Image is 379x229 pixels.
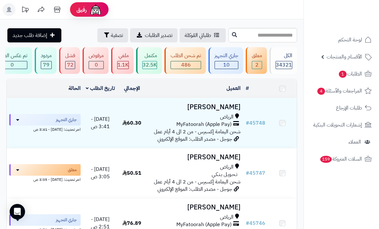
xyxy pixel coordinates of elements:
span: 486 [171,61,201,69]
span: طلبات الإرجاع [336,103,362,112]
span: الرياض [220,214,234,221]
span: 50.51 [122,169,141,177]
a: إضافة طلب جديد [7,28,61,42]
span: 1 [339,71,347,78]
a: تاريخ الطلب [86,84,115,92]
span: 76.89 [122,219,141,227]
div: فشل [65,52,75,59]
span: # [246,219,249,227]
div: مرفوض [89,52,104,59]
a: # [246,84,249,92]
div: اخر تحديث: [DATE] - 3:05 ص [9,176,81,182]
span: 159 [320,156,332,163]
span: جاري التجهيز [56,117,77,123]
a: العميل [226,84,241,92]
span: 60.30 [122,119,141,127]
a: معلق 2 [244,47,268,74]
span: تـحـويـل بـنـكـي [212,171,237,178]
span: شحن اليمامة إكسبرس - من 2 الى 4 أيام عمل [154,178,241,186]
span: جاري التجهيز [56,217,77,223]
h3: [PERSON_NAME] [149,154,241,161]
a: إشعارات التحويلات البنكية [308,117,375,133]
a: مرفوض 0 [81,47,110,74]
a: تحديثات المنصة [17,3,33,18]
a: تم شحن الطلب 486 [163,47,207,74]
button: تصفية [97,28,128,42]
span: شحن اليمامة إكسبرس - من 2 الى 4 أيام عمل [154,128,241,136]
div: تم شحن الطلب [171,52,201,59]
a: الكل34321 [268,47,298,74]
a: لوحة التحكم [308,32,375,48]
a: الطلبات1 [308,66,375,82]
span: الطلبات [338,69,362,78]
div: الكل [276,52,292,59]
a: مكتمل 32.5K [135,47,163,74]
a: الحالة [68,84,81,92]
span: المراجعات والأسئلة [317,86,362,95]
span: رفيق [76,6,87,13]
div: معلق [252,52,262,59]
span: 0 [89,61,103,69]
a: طلباتي المُوكلة [180,28,226,42]
span: طلباتي المُوكلة [185,31,211,39]
span: 1.1K [118,61,128,69]
a: الإجمالي [124,84,140,92]
span: تصدير الطلبات [145,31,172,39]
span: الرياض [220,163,234,171]
div: Open Intercom Messenger [10,204,25,219]
span: 34321 [276,61,292,69]
a: العملاء [308,134,375,150]
div: 1128 [118,61,128,69]
span: تصفية [111,31,123,39]
a: مردود 79 [33,47,58,74]
span: 72 [66,61,75,69]
div: جاري التجهيز [215,52,238,59]
span: 32.5K [143,61,157,69]
div: مكتمل [142,52,157,59]
span: لوحة التحكم [338,35,362,44]
a: #45747 [246,169,265,177]
span: # [246,169,249,177]
div: ملغي [117,52,129,59]
span: الأقسام والمنتجات [327,52,362,61]
div: مردود [41,52,52,59]
div: 32519 [143,61,157,69]
span: # [246,119,249,127]
h3: [PERSON_NAME] [149,103,241,111]
a: السلات المتروكة159 [308,151,375,167]
img: ai-face.png [89,3,102,16]
span: جوجل - مصدر الطلب: الموقع الإلكتروني [157,185,232,193]
span: [DATE] - 3:05 ص [91,165,110,181]
span: 4 [317,88,325,95]
a: فشل 72 [58,47,81,74]
a: جاري التجهيز 10 [207,47,244,74]
span: 2 [252,61,262,69]
span: السلات المتروكة [320,154,362,163]
span: العملاء [348,137,361,146]
a: #45746 [246,219,265,227]
span: إضافة طلب جديد [13,31,47,39]
span: 79 [41,61,51,69]
div: اخر تحديث: [DATE] - 3:41 ص [9,126,81,132]
a: ملغي 1.1K [110,47,135,74]
h3: [PERSON_NAME] [149,204,241,211]
a: المراجعات والأسئلة4 [308,83,375,99]
span: [DATE] - 3:41 ص [91,115,110,130]
span: معلق [68,167,77,173]
span: الرياض [220,113,234,121]
a: طلبات الإرجاع [308,100,375,116]
a: تصدير الطلبات [130,28,178,42]
span: إشعارات التحويلات البنكية [313,120,362,129]
span: جوجل - مصدر الطلب: الموقع الإلكتروني [157,135,232,143]
span: MyFatoorah (Apple Pay) [176,221,232,228]
a: #45748 [246,119,265,127]
span: MyFatoorah (Apple Pay) [176,121,232,128]
span: 10 [215,61,238,69]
